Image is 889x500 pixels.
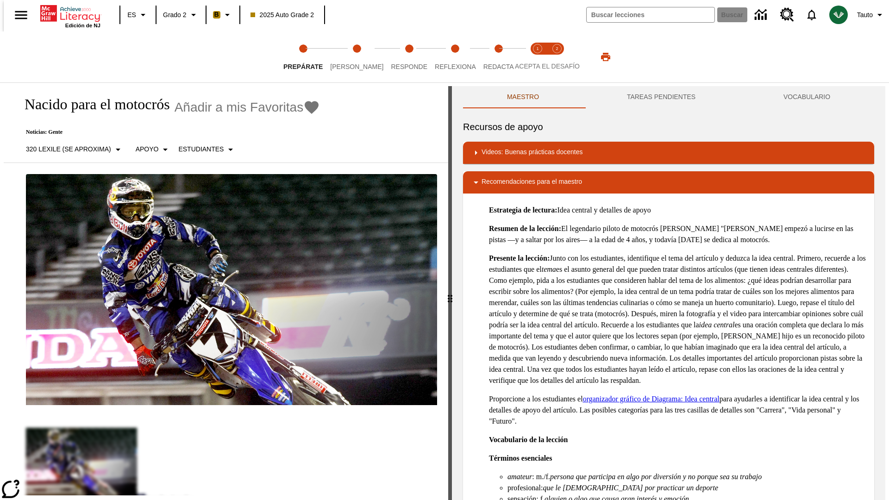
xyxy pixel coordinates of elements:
button: Abrir el menú lateral [7,1,35,29]
h6: Recursos de apoyo [463,119,874,134]
text: 1 [536,46,538,51]
p: Apoyo [136,144,159,154]
button: Escoja un nuevo avatar [824,3,853,27]
input: Buscar campo [587,7,714,22]
div: Videos: Buenas prácticas docentes [463,142,874,164]
h1: Nacido para el motocrós [15,96,170,113]
em: que le [DEMOGRAPHIC_DATA] por practicar un deporte [543,484,718,492]
li: : m./f. [507,471,867,482]
span: Reflexiona [435,63,476,70]
button: Lee step 2 of 5 [323,31,391,82]
a: Notificaciones [800,3,824,27]
button: Lenguaje: ES, Selecciona un idioma [123,6,153,23]
p: Noticias: Gente [15,129,320,136]
div: Pulsa la tecla de intro o la barra espaciadora y luego presiona las flechas de derecha e izquierd... [448,86,452,500]
button: Maestro [463,86,583,108]
span: ACEPTA EL DESAFÍO [515,62,580,70]
span: 2025 Auto Grade 2 [250,10,314,20]
button: Seleccionar estudiante [175,141,240,158]
img: El corredor de motocrós James Stewart vuela por los aires en su motocicleta de montaña [26,174,437,406]
span: Tauto [857,10,873,20]
span: Edición de NJ [65,23,100,28]
span: Añadir a mis Favoritas [175,100,304,115]
p: El legendario piloto de motocrós [PERSON_NAME] "[PERSON_NAME] empezó a lucirse en las pistas —y a... [489,223,867,245]
p: Estudiantes [178,144,224,154]
button: Acepta el desafío lee step 1 of 2 [524,31,551,82]
div: activity [452,86,885,500]
p: Videos: Buenas prácticas docentes [482,147,582,158]
button: Boost El color de la clase es anaranjado claro. Cambiar el color de la clase. [209,6,237,23]
button: Acepta el desafío contesta step 2 of 2 [544,31,570,82]
span: Redacta [483,63,514,70]
strong: Estrategia de lectura: [489,206,557,214]
em: idea central [699,321,735,329]
text: 2 [556,46,558,51]
div: Instructional Panel Tabs [463,86,874,108]
p: Junto con los estudiantes, identifique el tema del artículo y deduzca la idea central. Primero, r... [489,253,867,386]
span: Prepárate [283,63,323,70]
div: Portada [40,3,100,28]
button: Seleccione Lexile, 320 Lexile (Se aproxima) [22,141,127,158]
button: Responde step 3 of 5 [383,31,435,82]
em: amateur [507,473,532,481]
button: Redacta step 5 of 5 [476,31,521,82]
em: tema [542,265,556,273]
li: profesional: [507,482,867,494]
strong: Resumen de la lección: [489,225,561,232]
button: Perfil/Configuración [853,6,889,23]
p: Idea central y detalles de apoyo [489,205,867,216]
button: Tipo de apoyo, Apoyo [132,141,175,158]
span: B [214,9,219,20]
a: organizador gráfico de Diagrama: Idea central [583,395,720,403]
button: Prepárate step 1 of 5 [276,31,330,82]
strong: Presente la lección: [489,254,550,262]
div: reading [4,86,448,495]
button: TAREAS PENDIENTES [583,86,739,108]
a: Centro de recursos, Se abrirá en una pestaña nueva. [775,2,800,27]
img: avatar image [829,6,848,24]
button: Reflexiona step 4 of 5 [427,31,483,82]
strong: Vocabulario de la lección [489,436,568,444]
p: Recomendaciones para el maestro [482,177,582,188]
div: Recomendaciones para el maestro [463,171,874,194]
a: Centro de información [749,2,775,28]
span: [PERSON_NAME] [330,63,383,70]
span: Grado 2 [163,10,187,20]
em: persona que participa en algo por diversión y no porque sea su trabajo [550,473,762,481]
span: Responde [391,63,427,70]
button: Imprimir [591,49,620,65]
p: 320 Lexile (Se aproxima) [26,144,111,154]
strong: Términos esenciales [489,454,552,462]
button: Añadir a mis Favoritas - Nacido para el motocrós [175,99,320,115]
button: VOCABULARIO [739,86,874,108]
span: ES [127,10,136,20]
button: Grado: Grado 2, Elige un grado [159,6,203,23]
p: Proporcione a los estudiantes el para ayudarles a identificar la idea central y los detalles de a... [489,394,867,427]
